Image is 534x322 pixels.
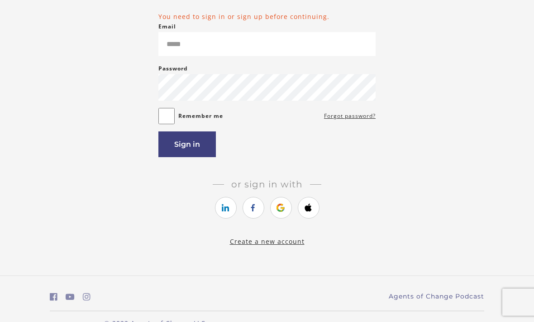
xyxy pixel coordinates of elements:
a: Agents of Change Podcast [389,292,484,301]
a: Forgot password? [324,111,376,121]
a: https://courses.thinkific.com/users/auth/linkedin?ss%5Breferral%5D=&ss%5Buser_return_to%5D=%2Fcou... [215,197,237,219]
a: https://courses.thinkific.com/users/auth/facebook?ss%5Breferral%5D=&ss%5Buser_return_to%5D=%2Fcou... [243,197,264,219]
a: https://courses.thinkific.com/users/auth/google?ss%5Breferral%5D=&ss%5Buser_return_to%5D=%2Fcours... [270,197,292,219]
button: Sign in [158,131,216,157]
label: Remember me [178,111,223,121]
a: https://courses.thinkific.com/users/auth/apple?ss%5Breferral%5D=&ss%5Buser_return_to%5D=%2Fcourse... [298,197,319,219]
i: https://www.youtube.com/c/AgentsofChangeTestPrepbyMeaganMitchell (Open in a new window) [66,293,75,301]
i: https://www.instagram.com/agentsofchangeprep/ (Open in a new window) [83,293,91,301]
label: Email [158,21,176,32]
label: Password [158,63,188,74]
a: Create a new account [230,237,305,246]
span: Or sign in with [224,179,310,190]
i: https://www.facebook.com/groups/aswbtestprep (Open in a new window) [50,293,57,301]
a: https://www.facebook.com/groups/aswbtestprep (Open in a new window) [50,290,57,303]
li: You need to sign in or sign up before continuing. [158,12,376,21]
a: https://www.youtube.com/c/AgentsofChangeTestPrepbyMeaganMitchell (Open in a new window) [66,290,75,303]
a: https://www.instagram.com/agentsofchangeprep/ (Open in a new window) [83,290,91,303]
